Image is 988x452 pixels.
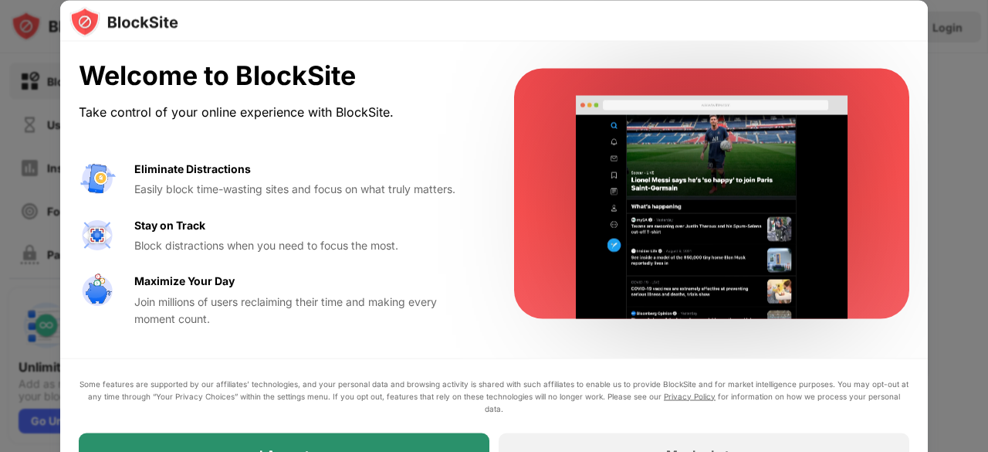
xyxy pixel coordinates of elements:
div: Eliminate Distractions [134,160,251,177]
div: Stay on Track [134,216,205,233]
img: logo-blocksite.svg [69,6,178,37]
div: Easily block time-wasting sites and focus on what truly matters. [134,181,477,198]
div: Join millions of users reclaiming their time and making every moment count. [134,293,477,328]
div: Take control of your online experience with BlockSite. [79,100,477,123]
div: Maximize Your Day [134,273,235,290]
div: Block distractions when you need to focus the most. [134,236,477,253]
img: value-avoid-distractions.svg [79,160,116,197]
img: value-safe-time.svg [79,273,116,310]
div: Some features are supported by our affiliates’ technologies, and your personal data and browsing ... [79,377,909,414]
img: value-focus.svg [79,216,116,253]
div: Welcome to BlockSite [79,60,477,92]
a: Privacy Policy [664,391,716,400]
